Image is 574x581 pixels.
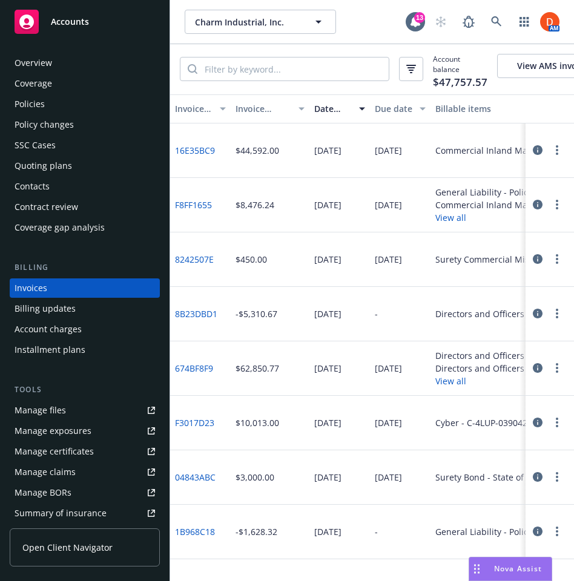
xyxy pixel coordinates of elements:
[10,401,160,420] a: Manage files
[494,563,542,574] span: Nova Assist
[15,320,82,339] div: Account charges
[314,416,341,429] div: [DATE]
[51,17,89,27] span: Accounts
[10,53,160,73] a: Overview
[175,416,214,429] a: F3017D23
[15,156,72,176] div: Quoting plans
[540,12,559,31] img: photo
[175,307,217,320] a: 8B23DBD1
[175,525,215,538] a: 1B968C18
[236,471,274,484] div: $3,000.00
[231,94,309,123] button: Invoice amount
[10,299,160,318] a: Billing updates
[175,253,214,266] a: 8242507E
[175,102,213,115] div: Invoice ID
[10,421,160,441] a: Manage exposures
[314,144,341,157] div: [DATE]
[309,94,370,123] button: Date issued
[375,362,402,375] div: [DATE]
[236,199,274,211] div: $8,476.24
[484,10,509,34] a: Search
[433,74,487,90] span: $47,757.57
[15,74,52,93] div: Coverage
[375,307,378,320] div: -
[433,54,487,85] span: Account balance
[375,416,402,429] div: [DATE]
[15,462,76,482] div: Manage claims
[10,462,160,482] a: Manage claims
[236,525,277,538] div: -$1,628.32
[429,10,453,34] a: Start snowing
[314,471,341,484] div: [DATE]
[10,5,160,39] a: Accounts
[15,442,94,461] div: Manage certificates
[314,253,341,266] div: [DATE]
[15,177,50,196] div: Contacts
[10,504,160,523] a: Summary of insurance
[236,307,277,320] div: -$5,310.67
[314,525,341,538] div: [DATE]
[197,57,389,80] input: Filter by keyword...
[10,384,160,396] div: Tools
[375,199,402,211] div: [DATE]
[469,557,552,581] button: Nova Assist
[457,10,481,34] a: Report a Bug
[10,340,160,359] a: Installment plans
[170,94,231,123] button: Invoice ID
[512,10,536,34] a: Switch app
[10,261,160,274] div: Billing
[314,362,341,375] div: [DATE]
[10,94,160,114] a: Policies
[15,421,91,441] div: Manage exposures
[10,218,160,237] a: Coverage gap analysis
[10,197,160,217] a: Contract review
[15,299,76,318] div: Billing updates
[375,253,402,266] div: [DATE]
[195,16,300,28] span: Charm Industrial, Inc.
[188,64,197,74] svg: Search
[175,199,212,211] a: F8FF1655
[15,278,47,298] div: Invoices
[10,136,160,155] a: SSC Cases
[22,541,113,554] span: Open Client Navigator
[414,12,425,23] div: 13
[10,442,160,461] a: Manage certificates
[15,115,74,134] div: Policy changes
[375,102,412,115] div: Due date
[314,199,341,211] div: [DATE]
[10,74,160,93] a: Coverage
[10,320,160,339] a: Account charges
[10,177,160,196] a: Contacts
[15,94,45,114] div: Policies
[236,144,279,157] div: $44,592.00
[375,471,402,484] div: [DATE]
[175,471,216,484] a: 04843ABC
[175,362,213,375] a: 674BF8F9
[375,525,378,538] div: -
[15,483,71,502] div: Manage BORs
[10,115,160,134] a: Policy changes
[15,53,52,73] div: Overview
[15,504,107,523] div: Summary of insurance
[314,307,341,320] div: [DATE]
[236,102,291,115] div: Invoice amount
[10,278,160,298] a: Invoices
[10,156,160,176] a: Quoting plans
[370,94,431,123] button: Due date
[314,102,352,115] div: Date issued
[375,144,402,157] div: [DATE]
[469,557,484,580] div: Drag to move
[15,401,66,420] div: Manage files
[10,483,160,502] a: Manage BORs
[175,144,215,157] a: 16E35BC9
[236,253,267,266] div: $450.00
[236,362,279,375] div: $62,850.77
[15,218,105,237] div: Coverage gap analysis
[15,340,85,359] div: Installment plans
[15,136,56,155] div: SSC Cases
[15,197,78,217] div: Contract review
[236,416,279,429] div: $10,013.00
[185,10,336,34] button: Charm Industrial, Inc.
